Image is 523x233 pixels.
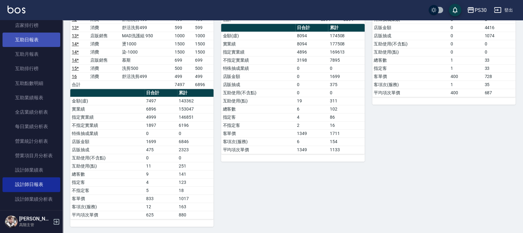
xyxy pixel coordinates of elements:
td: 不指定客 [70,186,145,194]
td: 客項次(服務) [221,137,295,146]
td: 499 [173,72,193,80]
td: 9 [145,170,177,178]
td: 6846 [177,137,214,146]
td: 123 [177,178,214,186]
td: 163 [177,203,214,211]
td: 2323 [177,146,214,154]
td: 指定實業績 [70,113,145,121]
td: 1500 [193,48,214,56]
h5: [PERSON_NAME] [19,216,51,222]
td: 699 [173,56,193,64]
td: 8094 [295,40,328,48]
td: 1 [449,80,483,89]
td: 1017 [177,194,214,203]
td: 1000 [173,32,193,40]
td: 880 [177,211,214,219]
td: 0 [145,129,177,137]
td: 店販金額 [372,23,449,32]
td: 客單價 [70,194,145,203]
td: 4896 [295,48,328,56]
th: 累計 [328,24,364,32]
td: 3198 [295,56,328,64]
td: 7497 [145,97,177,105]
td: 6896 [145,105,177,113]
td: 4416 [483,23,515,32]
td: 728 [483,72,515,80]
table: a dense table [221,24,364,154]
td: 互助使用(不含點) [372,40,449,48]
td: 總客數 [372,56,449,64]
td: 總客數 [221,105,295,113]
td: 154 [328,137,364,146]
a: 設計師日報表 [3,177,60,192]
td: 0 [483,40,515,48]
a: 互助日報表 [3,33,60,47]
td: 互助使用(不含點) [70,154,145,162]
td: 833 [145,194,177,203]
p: 高階主管 [19,222,51,228]
td: 6 [295,105,328,113]
td: 400 [449,72,483,80]
td: 互助使用(不含點) [221,89,295,97]
td: 12 [145,203,177,211]
td: 指定客 [372,64,449,72]
td: 店販金額 [221,72,295,80]
td: 687 [483,89,515,97]
button: 登出 [491,4,515,16]
td: 0 [145,154,177,162]
td: 0 [295,72,328,80]
td: 實業績 [221,40,295,48]
img: Logo [8,6,25,13]
td: 153047 [177,105,214,113]
a: 16 [72,74,77,79]
td: 1000 [193,32,214,40]
td: 7497 [173,80,193,89]
a: 營業統計分析表 [3,134,60,148]
td: 特殊抽成業績 [221,64,295,72]
td: 499 [193,72,214,80]
td: 洗剪500 [120,64,173,72]
td: 1074 [483,32,515,40]
a: 店家排行榜 [3,18,60,33]
td: 客單價 [372,72,449,80]
td: 18 [177,186,214,194]
td: 11 [145,162,177,170]
td: 0 [177,154,214,162]
td: 102 [328,105,364,113]
a: 12 [72,17,77,22]
td: 客單價 [221,129,295,137]
td: 消費 [89,23,121,32]
td: 消費 [89,48,121,56]
td: 1897 [145,121,177,129]
table: a dense table [70,89,214,219]
td: 699 [193,56,214,64]
td: 金額(虛) [221,32,295,40]
td: 4 [145,178,177,186]
td: 平均項次單價 [372,89,449,97]
td: 消費 [89,40,121,48]
td: 1699 [145,137,177,146]
td: 舒活洗剪499 [120,72,173,80]
td: 店販銷售 [89,56,121,64]
td: 1349 [295,146,328,154]
th: 累計 [177,89,214,97]
td: 33 [483,56,515,64]
td: 1500 [173,48,193,56]
td: 不指定實業績 [70,121,145,129]
td: 169613 [328,48,364,56]
td: 店販銷售 [89,32,121,40]
td: 互助使用(點) [372,48,449,56]
td: 174508 [328,32,364,40]
td: 金額(虛) [70,97,145,105]
td: 500 [193,64,214,72]
td: 1500 [173,40,193,48]
td: 0 [328,64,364,72]
td: 消費 [89,72,121,80]
a: 互助業績報表 [3,91,60,105]
a: 設計師業績表 [3,163,60,177]
td: 總客數 [70,170,145,178]
td: 1133 [328,146,364,154]
td: 0 [449,23,483,32]
td: 客項次(服務) [70,203,145,211]
td: 599 [193,23,214,32]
